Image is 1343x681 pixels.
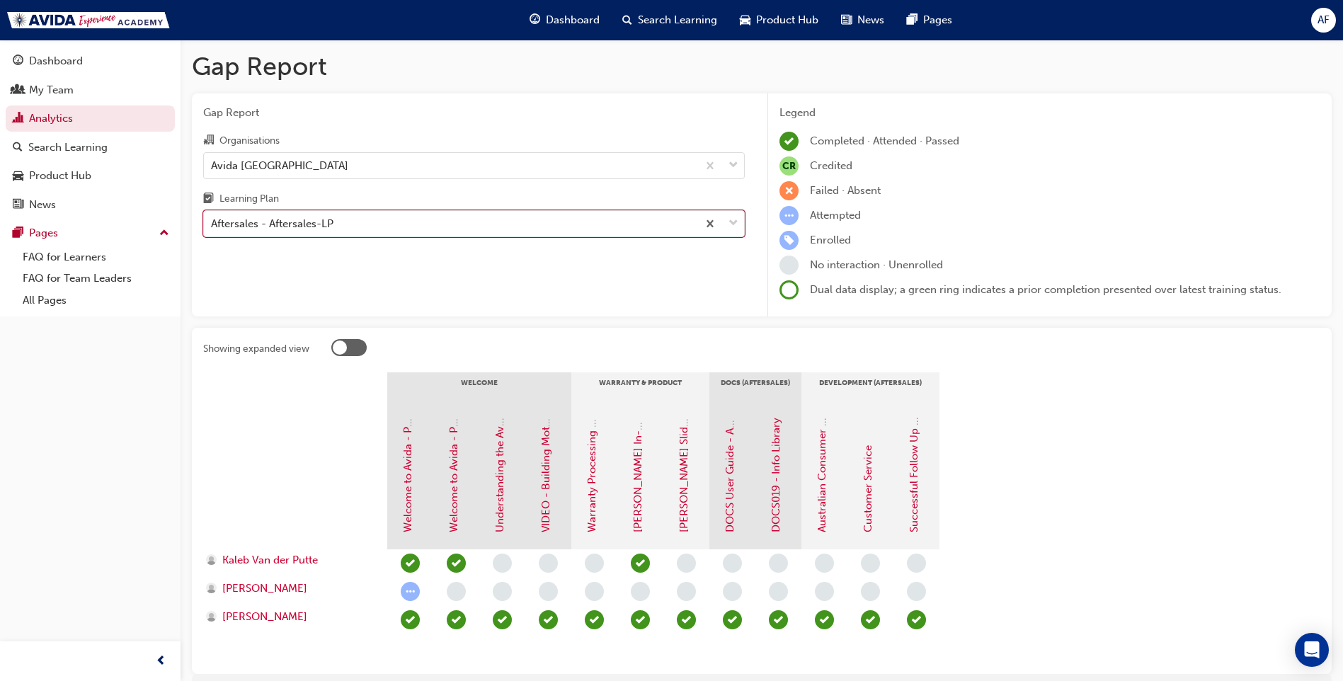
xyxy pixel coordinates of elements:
[447,610,466,629] span: learningRecordVerb_PASS-icon
[815,610,834,629] span: learningRecordVerb_PASS-icon
[631,610,650,629] span: learningRecordVerb_PASS-icon
[908,401,920,532] a: Successful Follow Up Calls
[13,227,23,240] span: pages-icon
[810,258,943,271] span: No interaction · Unenrolled
[539,610,558,629] span: learningRecordVerb_PASS-icon
[810,184,881,197] span: Failed · Absent
[861,554,880,573] span: learningRecordVerb_NONE-icon
[728,156,738,175] span: down-icon
[740,11,750,29] span: car-icon
[862,445,874,532] a: Customer Service
[1311,8,1336,33] button: AF
[6,192,175,218] a: News
[810,209,861,222] span: Attempted
[728,214,738,233] span: down-icon
[13,170,23,183] span: car-icon
[6,135,175,161] a: Search Learning
[6,220,175,246] button: Pages
[6,105,175,132] a: Analytics
[723,582,742,601] span: learningRecordVerb_NONE-icon
[203,342,309,356] div: Showing expanded view
[779,206,799,225] span: learningRecordVerb_ATTEMPT-icon
[709,372,801,408] div: DOCS (Aftersales)
[219,134,280,148] div: Organisations
[779,181,799,200] span: learningRecordVerb_FAIL-icon
[546,12,600,28] span: Dashboard
[724,356,736,532] a: DOCS User Guide - Access to DOCS
[203,105,745,121] span: Gap Report
[17,268,175,290] a: FAQ for Team Leaders
[206,580,374,597] a: [PERSON_NAME]
[13,84,23,97] span: people-icon
[211,216,333,232] div: Aftersales - Aftersales-LP
[841,11,852,29] span: news-icon
[816,406,828,532] a: Australian Consumer Law
[585,554,604,573] span: learningRecordVerb_NONE-icon
[28,139,108,156] div: Search Learning
[401,610,420,629] span: learningRecordVerb_PASS-icon
[211,157,348,173] div: Avida [GEOGRAPHIC_DATA]
[222,609,307,625] span: [PERSON_NAME]
[861,610,880,629] span: learningRecordVerb_PASS-icon
[401,300,414,532] a: Welcome to Avida - Part 1: Our Brand & History
[539,582,558,601] span: learningRecordVerb_NONE-icon
[1318,12,1330,28] span: AF
[203,193,214,206] span: learningplan-icon
[622,11,632,29] span: search-icon
[896,6,964,35] a: pages-iconPages
[815,554,834,573] span: learningRecordVerb_NONE-icon
[447,582,466,601] span: learningRecordVerb_NONE-icon
[779,156,799,176] span: null-icon
[6,48,175,74] a: Dashboard
[17,246,175,268] a: FAQ for Learners
[493,582,512,601] span: learningRecordVerb_NONE-icon
[810,234,851,246] span: Enrolled
[677,610,696,629] span: learningRecordVerb_PASS-icon
[907,554,926,573] span: learningRecordVerb_NONE-icon
[857,12,884,28] span: News
[631,582,650,601] span: learningRecordVerb_NONE-icon
[401,554,420,573] span: learningRecordVerb_PASS-icon
[17,290,175,311] a: All Pages
[219,192,279,206] div: Learning Plan
[493,610,512,629] span: learningRecordVerb_PASS-icon
[6,163,175,189] a: Product Hub
[723,610,742,629] span: learningRecordVerb_COMPLETE-icon
[192,51,1332,82] h1: Gap Report
[769,582,788,601] span: learningRecordVerb_NONE-icon
[222,580,307,597] span: [PERSON_NAME]
[29,82,74,98] div: My Team
[387,372,571,408] div: Welcome
[539,554,558,573] span: learningRecordVerb_NONE-icon
[810,283,1281,296] span: Dual data display; a green ring indicates a prior completion presented over latest training status.
[638,12,717,28] span: Search Learning
[203,135,214,147] span: organisation-icon
[13,55,23,68] span: guage-icon
[756,12,818,28] span: Product Hub
[923,12,952,28] span: Pages
[571,372,709,408] div: Warranty & Product
[13,142,23,154] span: search-icon
[769,610,788,629] span: learningRecordVerb_COMPLETE-icon
[447,554,466,573] span: learningRecordVerb_PASS-icon
[6,77,175,103] a: My Team
[29,53,83,69] div: Dashboard
[861,582,880,601] span: learningRecordVerb_NONE-icon
[815,582,834,601] span: learningRecordVerb_NONE-icon
[13,199,23,212] span: news-icon
[631,554,650,573] span: learningRecordVerb_PASS-icon
[206,609,374,625] a: [PERSON_NAME]
[907,582,926,601] span: learningRecordVerb_NONE-icon
[779,105,1320,121] div: Legend
[6,45,175,220] button: DashboardMy TeamAnalyticsSearch LearningProduct HubNews
[810,159,852,172] span: Credited
[770,418,782,532] a: DOCS019 - Info Library
[29,197,56,213] div: News
[779,231,799,250] span: learningRecordVerb_ENROLL-icon
[493,554,512,573] span: learningRecordVerb_NONE-icon
[810,135,959,147] span: Completed · Attended · Passed
[779,132,799,151] span: learningRecordVerb_COMPLETE-icon
[723,554,742,573] span: learningRecordVerb_NONE-icon
[907,610,926,629] span: learningRecordVerb_PASS-icon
